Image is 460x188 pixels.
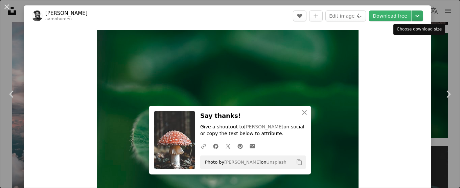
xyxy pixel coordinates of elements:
[222,139,234,153] a: Share on Twitter
[294,156,305,168] button: Copy to clipboard
[246,139,258,153] a: Share over email
[293,11,306,21] button: Like
[266,160,286,165] a: Unsplash
[436,62,460,127] a: Next
[234,139,246,153] a: Share on Pinterest
[309,11,323,21] button: Add to Collection
[200,111,306,121] h3: Say thanks!
[393,24,445,35] div: Choose download size
[325,11,366,21] button: Edit image
[244,124,283,129] a: [PERSON_NAME]
[369,11,411,21] a: Download free
[210,139,222,153] a: Share on Facebook
[200,124,306,137] p: Give a shoutout to on social or copy the text below to attribute.
[45,17,72,21] a: aaronburden
[412,11,423,21] button: Choose download size
[224,160,261,165] a: [PERSON_NAME]
[45,10,88,17] a: [PERSON_NAME]
[32,11,43,21] img: Go to Aaron Burden's profile
[202,157,286,168] span: Photo by on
